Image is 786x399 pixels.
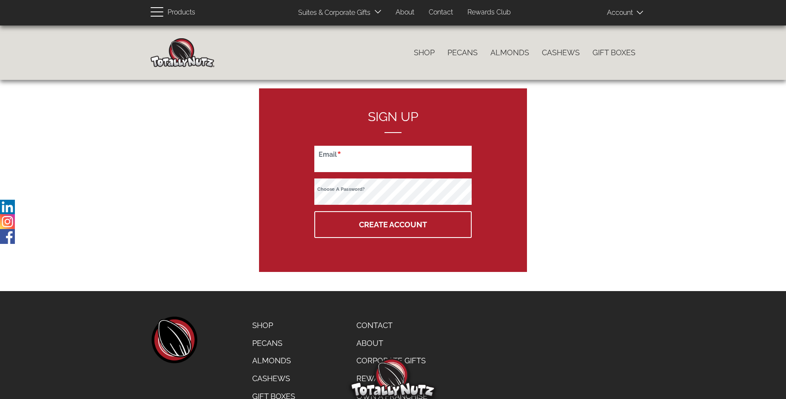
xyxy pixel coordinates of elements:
[314,146,472,172] input: Your email address. We won’t share this with anyone.
[484,44,535,62] a: Almonds
[314,110,472,133] h2: Sign up
[422,4,459,21] a: Contact
[535,44,586,62] a: Cashews
[350,352,434,370] a: Corporate Gifts
[151,317,197,363] a: home
[350,317,434,334] a: Contact
[441,44,484,62] a: Pecans
[407,44,441,62] a: Shop
[350,358,436,397] img: Totally Nutz Logo
[586,44,642,62] a: Gift Boxes
[151,38,214,67] img: Home
[246,352,302,370] a: Almonds
[292,5,373,21] a: Suites & Corporate Gifts
[314,211,472,238] button: Create Account
[168,6,195,19] span: Products
[350,370,434,388] a: Rewards
[246,317,302,334] a: Shop
[461,4,517,21] a: Rewards Club
[350,334,434,352] a: About
[246,334,302,352] a: Pecans
[246,370,302,388] a: Cashews
[389,4,421,21] a: About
